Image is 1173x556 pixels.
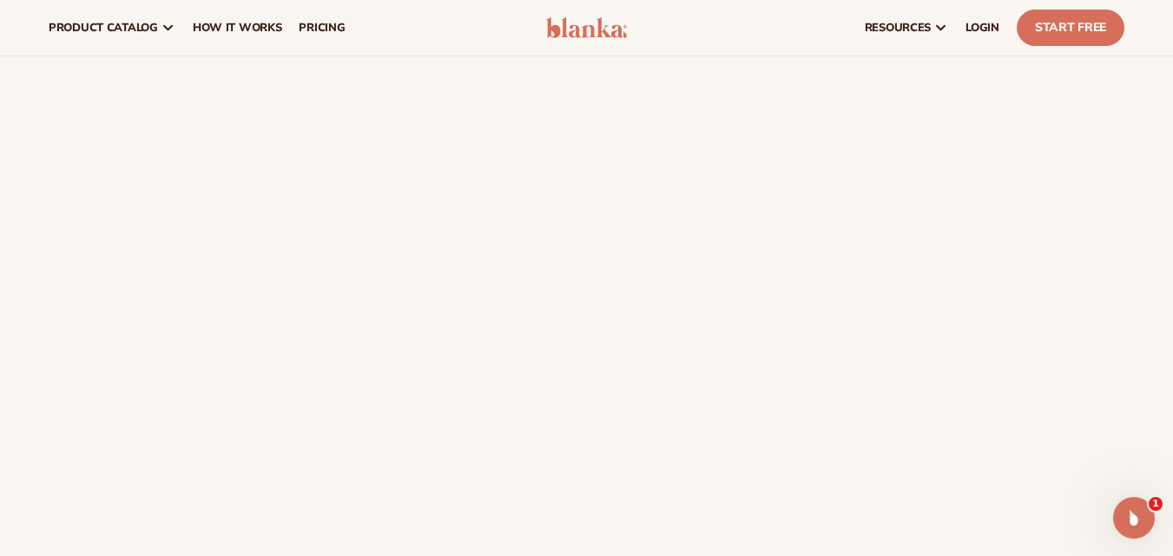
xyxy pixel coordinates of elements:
[865,21,931,35] span: resources
[1113,497,1155,539] iframe: Intercom live chat
[193,21,282,35] span: How It Works
[1017,10,1124,46] a: Start Free
[49,21,158,35] span: product catalog
[299,21,345,35] span: pricing
[965,21,999,35] span: LOGIN
[546,17,628,38] img: logo
[1149,497,1163,511] span: 1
